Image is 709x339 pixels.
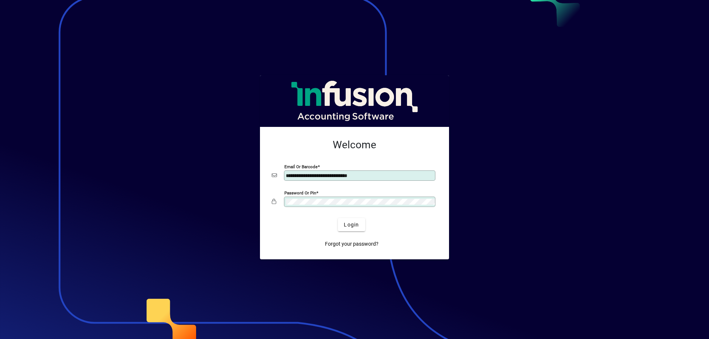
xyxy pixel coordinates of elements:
[284,190,316,196] mat-label: Password or Pin
[284,164,318,169] mat-label: Email or Barcode
[344,221,359,229] span: Login
[272,139,437,151] h2: Welcome
[322,237,381,250] a: Forgot your password?
[338,218,365,231] button: Login
[325,240,379,248] span: Forgot your password?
